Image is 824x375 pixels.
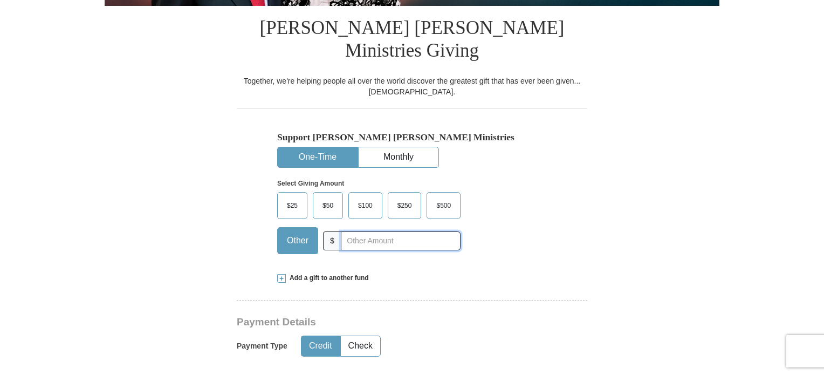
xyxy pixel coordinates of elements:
input: Other Amount [341,231,461,250]
button: One-Time [278,147,358,167]
h5: Support [PERSON_NAME] [PERSON_NAME] Ministries [277,132,547,143]
button: Credit [301,336,340,356]
span: $250 [392,197,417,214]
span: Add a gift to another fund [286,274,369,283]
span: $50 [317,197,339,214]
h1: [PERSON_NAME] [PERSON_NAME] Ministries Giving [237,6,587,76]
span: $ [323,231,341,250]
span: $25 [281,197,303,214]
div: Together, we're helping people all over the world discover the greatest gift that has ever been g... [237,76,587,97]
button: Check [341,336,380,356]
span: $100 [353,197,378,214]
button: Monthly [359,147,438,167]
span: Other [281,233,314,249]
span: $500 [431,197,456,214]
h5: Payment Type [237,342,287,351]
h3: Payment Details [237,316,512,329]
strong: Select Giving Amount [277,180,344,187]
